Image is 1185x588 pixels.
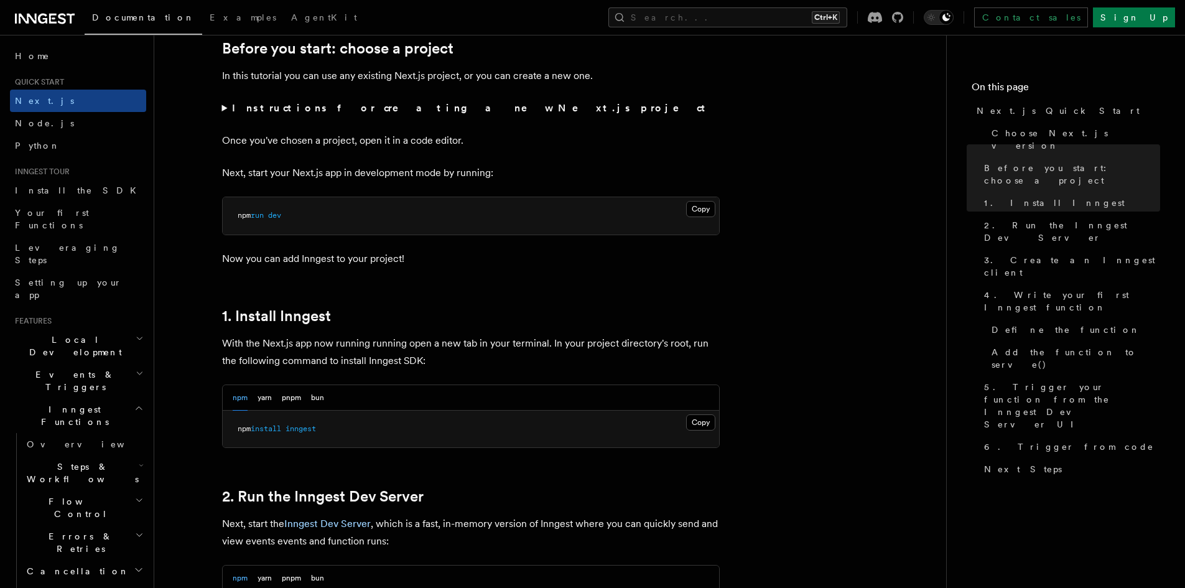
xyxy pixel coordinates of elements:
button: Events & Triggers [10,363,146,398]
button: yarn [258,385,272,411]
span: Events & Triggers [10,368,136,393]
a: Install the SDK [10,179,146,202]
a: 4. Write your first Inngest function [979,284,1160,319]
span: Overview [27,439,155,449]
a: Add the function to serve() [987,341,1160,376]
p: Now you can add Inngest to your project! [222,250,720,268]
button: Copy [686,414,715,431]
span: Your first Functions [15,208,89,230]
a: Sign Up [1093,7,1175,27]
a: 1. Install Inngest [979,192,1160,214]
a: Python [10,134,146,157]
span: install [251,424,281,433]
p: Once you've chosen a project, open it in a code editor. [222,132,720,149]
span: Before you start: choose a project [984,162,1160,187]
span: Next.js [15,96,74,106]
span: AgentKit [291,12,357,22]
span: npm [238,211,251,220]
a: 3. Create an Inngest client [979,249,1160,284]
span: Next.js Quick Start [977,105,1140,117]
button: Inngest Functions [10,398,146,433]
p: In this tutorial you can use any existing Next.js project, or you can create a new one. [222,67,720,85]
span: Home [15,50,50,62]
a: Next Steps [979,458,1160,480]
span: Quick start [10,77,64,87]
h4: On this page [972,80,1160,100]
a: 5. Trigger your function from the Inngest Dev Server UI [979,376,1160,436]
a: Choose Next.js version [987,122,1160,157]
span: Add the function to serve() [992,346,1160,371]
a: 6. Trigger from code [979,436,1160,458]
a: 2. Run the Inngest Dev Server [979,214,1160,249]
a: Overview [22,433,146,455]
span: Install the SDK [15,185,144,195]
a: Before you start: choose a project [222,40,453,57]
button: pnpm [282,385,301,411]
button: Steps & Workflows [22,455,146,490]
span: run [251,211,264,220]
a: Next.js Quick Start [972,100,1160,122]
button: Local Development [10,329,146,363]
button: Flow Control [22,490,146,525]
span: 2. Run the Inngest Dev Server [984,219,1160,244]
kbd: Ctrl+K [812,11,840,24]
a: Next.js [10,90,146,112]
button: Errors & Retries [22,525,146,560]
span: Local Development [10,334,136,358]
a: Your first Functions [10,202,146,236]
button: Toggle dark mode [924,10,954,25]
span: dev [268,211,281,220]
span: 3. Create an Inngest client [984,254,1160,279]
span: Choose Next.js version [992,127,1160,152]
a: Node.js [10,112,146,134]
span: inngest [286,424,316,433]
span: Python [15,141,60,151]
span: Next Steps [984,463,1062,475]
p: With the Next.js app now running running open a new tab in your terminal. In your project directo... [222,335,720,370]
p: Next, start your Next.js app in development mode by running: [222,164,720,182]
span: Inngest tour [10,167,70,177]
span: Steps & Workflows [22,460,139,485]
button: Copy [686,201,715,217]
span: Documentation [92,12,195,22]
a: Examples [202,4,284,34]
button: bun [311,385,324,411]
a: Setting up your app [10,271,146,306]
span: 5. Trigger your function from the Inngest Dev Server UI [984,381,1160,431]
span: npm [238,424,251,433]
a: Contact sales [974,7,1088,27]
a: Home [10,45,146,67]
a: Inngest Dev Server [284,518,371,530]
a: Leveraging Steps [10,236,146,271]
span: Features [10,316,52,326]
span: 6. Trigger from code [984,441,1154,453]
p: Next, start the , which is a fast, in-memory version of Inngest where you can quickly send and vi... [222,515,720,550]
a: 2. Run the Inngest Dev Server [222,488,424,505]
span: 4. Write your first Inngest function [984,289,1160,314]
span: 1. Install Inngest [984,197,1125,209]
button: Cancellation [22,560,146,582]
a: Documentation [85,4,202,35]
a: AgentKit [284,4,365,34]
span: Setting up your app [15,278,122,300]
button: npm [233,385,248,411]
a: 1. Install Inngest [222,307,331,325]
span: Cancellation [22,565,129,577]
summary: Instructions for creating a new Next.js project [222,100,720,117]
span: Inngest Functions [10,403,134,428]
span: Node.js [15,118,74,128]
span: Define the function [992,324,1140,336]
button: Search...Ctrl+K [608,7,847,27]
a: Define the function [987,319,1160,341]
span: Flow Control [22,495,135,520]
a: Before you start: choose a project [979,157,1160,192]
span: Leveraging Steps [15,243,120,265]
span: Examples [210,12,276,22]
span: Errors & Retries [22,530,135,555]
strong: Instructions for creating a new Next.js project [232,102,710,114]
